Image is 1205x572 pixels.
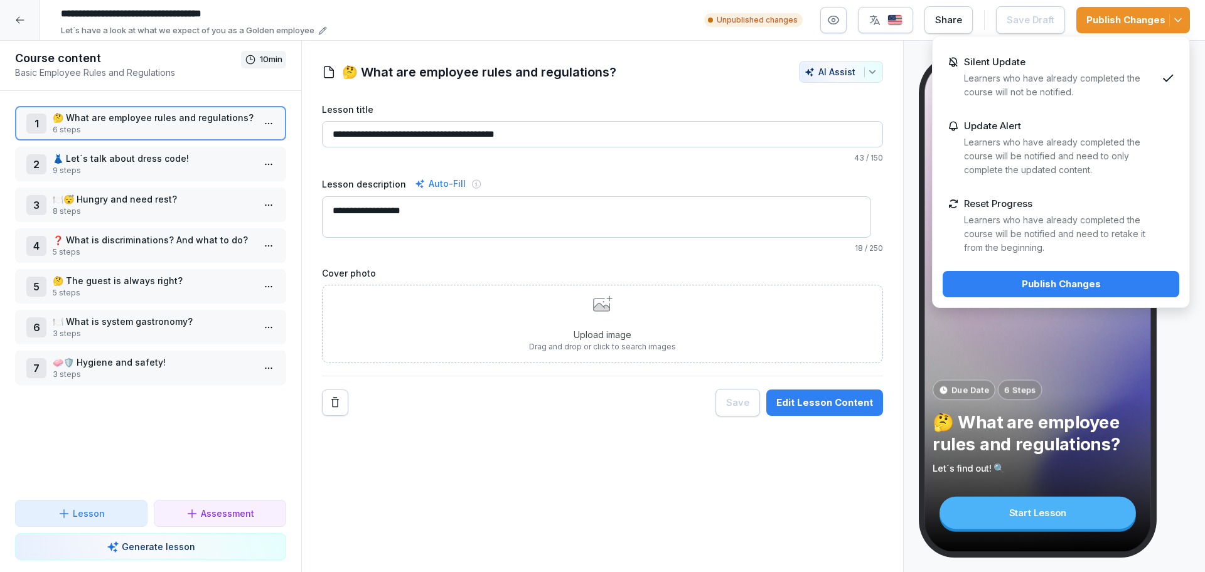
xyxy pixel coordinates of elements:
div: Start Lesson [940,497,1136,529]
button: Publish Changes [943,271,1179,297]
button: Publish Changes [1076,7,1190,33]
p: 3 steps [53,369,254,380]
label: Lesson title [322,103,883,116]
span: 43 [854,153,864,162]
button: Share [924,6,973,34]
p: 6 Steps [1004,384,1036,396]
p: Let´s find out! 🔍 [933,462,1143,475]
button: Generate lesson [15,533,286,560]
p: 🤔 The guest is always right? [53,274,254,287]
div: 5 [26,277,46,297]
h1: Course content [15,51,241,66]
button: Edit Lesson Content [766,389,883,416]
p: Due Date [951,384,989,396]
div: Save Draft [1007,13,1054,27]
p: 🍽️😴 Hungry and need rest? [53,193,254,206]
div: 6 [26,317,46,337]
p: 🍽️ What is system gastronomy? [53,315,254,328]
button: Assessment [154,500,286,527]
div: 3 [26,195,46,215]
button: Save Draft [996,6,1065,34]
img: us.svg [887,14,902,26]
p: Learners who have already completed the course will be notified and need to retake it from the be... [964,213,1157,255]
p: Silent Update [964,56,1026,68]
span: 18 [855,243,863,253]
p: Upload image [529,328,676,341]
div: 3🍽️😴 Hungry and need rest?8 steps [15,188,286,222]
p: 8 steps [53,206,254,217]
button: Lesson [15,500,147,527]
p: / 150 [322,152,883,164]
div: Publish Changes [1086,13,1180,27]
p: Learners who have already completed the course will not be notified. [964,71,1157,99]
p: Learners who have already completed the course will be notified and need to only complete the upd... [964,135,1157,177]
div: Save [726,396,749,410]
label: Lesson description [322,177,406,191]
div: Share [935,13,962,27]
div: 4 [26,236,46,256]
button: Save [715,389,760,416]
div: 2 [26,154,46,174]
p: Basic Employee Rules and Regulations [15,66,241,79]
div: 7 [26,358,46,378]
div: 1🤔 What are employee rules and regulations?6 steps [15,106,286,140]
div: 5🤔 The guest is always right?5 steps [15,269,286,304]
p: 6 steps [53,124,254,135]
div: 4❓ What is discriminations? And what to do?5 steps [15,228,286,263]
p: Update Alert [964,120,1021,132]
div: Auto-Fill [412,176,468,191]
p: 🤔 What are employee rules and regulations? [933,411,1143,455]
p: 3 steps [53,328,254,339]
div: 1 [26,114,46,134]
div: 6🍽️ What is system gastronomy?3 steps [15,310,286,344]
p: Reset Progress [964,198,1032,209]
p: 5 steps [53,246,254,258]
p: Assessment [201,507,254,520]
h1: 🤔 What are employee rules and regulations? [342,63,616,82]
p: Let´s have a look at what we expect of you as a Golden employee [61,24,314,37]
button: Remove [322,389,348,416]
div: AI Assist [805,66,877,77]
p: 9 steps [53,165,254,176]
p: ❓ What is discriminations? And what to do? [53,233,254,246]
p: 🤔 What are employee rules and regulations? [53,111,254,124]
div: Publish Changes [953,277,1169,291]
p: 👗 Let´s talk about dress code! [53,152,254,165]
p: Unpublished changes [717,14,798,26]
p: 5 steps [53,287,254,299]
p: Drag and drop or click to search images [529,341,676,352]
div: Edit Lesson Content [776,396,873,410]
label: Cover photo [322,267,883,280]
p: Lesson [73,507,105,520]
p: 10 min [260,53,282,66]
p: Generate lesson [122,540,195,553]
button: AI Assist [799,61,883,83]
p: 🧼🛡️ Hygiene and safety! [53,356,254,369]
p: / 250 [322,243,883,254]
div: 2👗 Let´s talk about dress code!9 steps [15,147,286,181]
div: 7🧼🛡️ Hygiene and safety!3 steps [15,351,286,385]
